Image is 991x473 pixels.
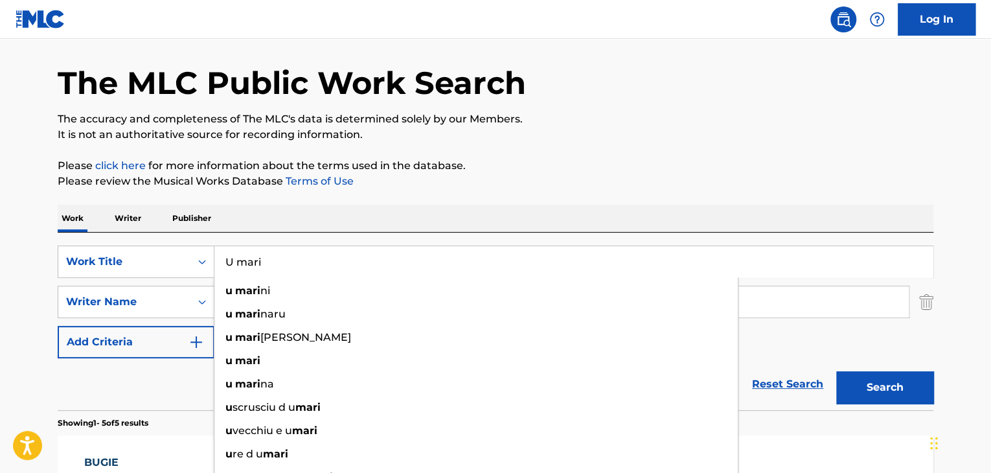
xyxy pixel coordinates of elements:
[260,284,270,297] span: ni
[235,284,260,297] strong: mari
[235,331,260,343] strong: mari
[746,370,830,398] a: Reset Search
[869,12,885,27] img: help
[292,424,317,437] strong: mari
[58,63,526,102] h1: The MLC Public Work Search
[233,448,263,460] span: re d u
[225,308,233,320] strong: u
[260,331,351,343] span: [PERSON_NAME]
[225,401,233,413] strong: u
[864,6,890,32] div: Help
[225,284,233,297] strong: u
[926,411,991,473] iframe: Chat Widget
[836,371,933,404] button: Search
[225,331,233,343] strong: u
[16,10,65,29] img: MLC Logo
[930,424,938,463] div: Drag
[225,378,233,390] strong: u
[283,175,354,187] a: Terms of Use
[225,448,233,460] strong: u
[898,3,975,36] a: Log In
[235,378,260,390] strong: mari
[188,334,204,350] img: 9d2ae6d4665cec9f34b9.svg
[260,308,286,320] span: naru
[58,246,933,410] form: Search Form
[235,354,260,367] strong: mari
[66,294,183,310] div: Writer Name
[168,205,215,232] p: Publisher
[84,455,203,470] div: BUGIE
[95,159,146,172] a: click here
[295,401,321,413] strong: mari
[235,308,260,320] strong: mari
[225,354,233,367] strong: u
[111,205,145,232] p: Writer
[58,174,933,189] p: Please review the Musical Works Database
[919,286,933,318] img: Delete Criterion
[233,424,292,437] span: vecchiu e u
[58,205,87,232] p: Work
[58,326,214,358] button: Add Criteria
[836,12,851,27] img: search
[58,417,148,429] p: Showing 1 - 5 of 5 results
[58,127,933,143] p: It is not an authoritative source for recording information.
[233,401,295,413] span: scrusciu d u
[66,254,183,270] div: Work Title
[58,158,933,174] p: Please for more information about the terms used in the database.
[58,111,933,127] p: The accuracy and completeness of The MLC's data is determined solely by our Members.
[260,378,274,390] span: na
[225,424,233,437] strong: u
[263,448,288,460] strong: mari
[830,6,856,32] a: Public Search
